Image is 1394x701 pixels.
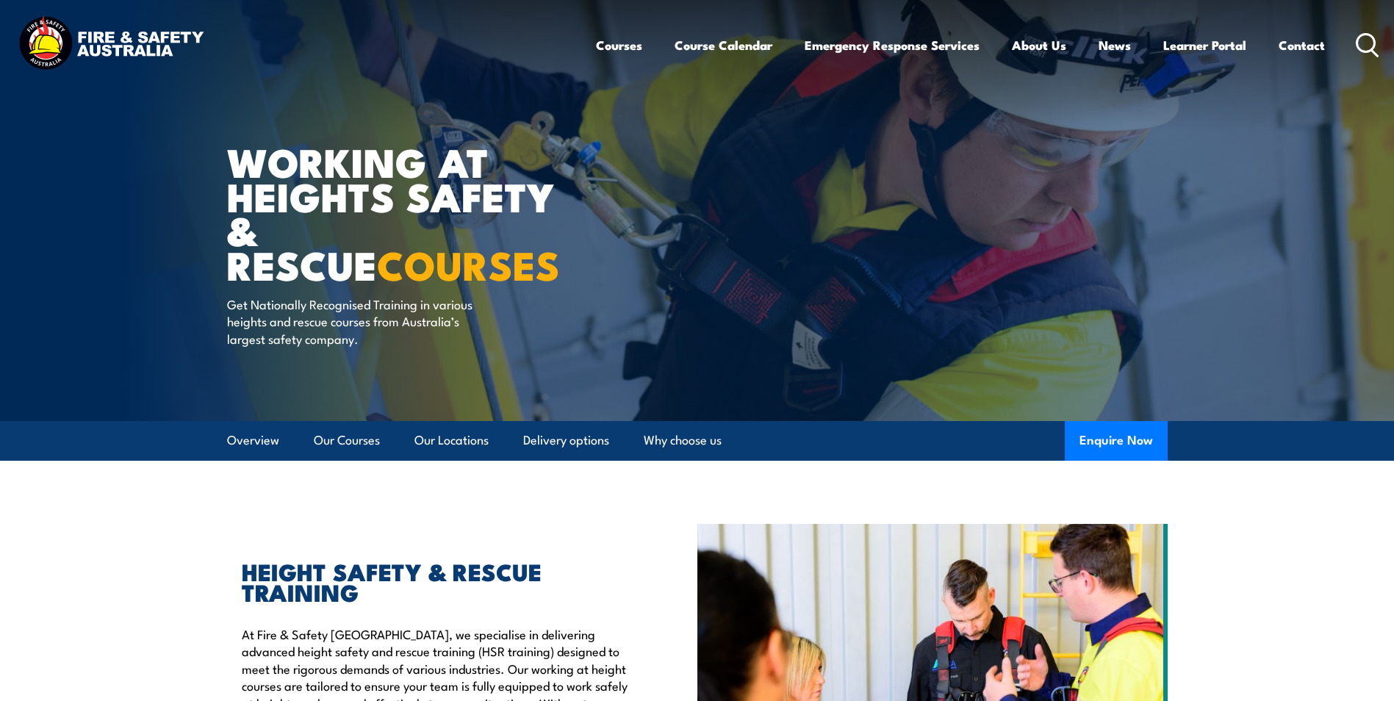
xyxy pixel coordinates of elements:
[523,421,609,460] a: Delivery options
[414,421,489,460] a: Our Locations
[242,561,630,602] h2: HEIGHT SAFETY & RESCUE TRAINING
[1163,26,1246,65] a: Learner Portal
[227,295,495,347] p: Get Nationally Recognised Training in various heights and rescue courses from Australia’s largest...
[675,26,772,65] a: Course Calendar
[1099,26,1131,65] a: News
[596,26,642,65] a: Courses
[1065,421,1168,461] button: Enquire Now
[314,421,380,460] a: Our Courses
[377,233,560,294] strong: COURSES
[1012,26,1066,65] a: About Us
[1279,26,1325,65] a: Contact
[227,144,590,281] h1: WORKING AT HEIGHTS SAFETY & RESCUE
[805,26,980,65] a: Emergency Response Services
[644,421,722,460] a: Why choose us
[227,421,279,460] a: Overview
